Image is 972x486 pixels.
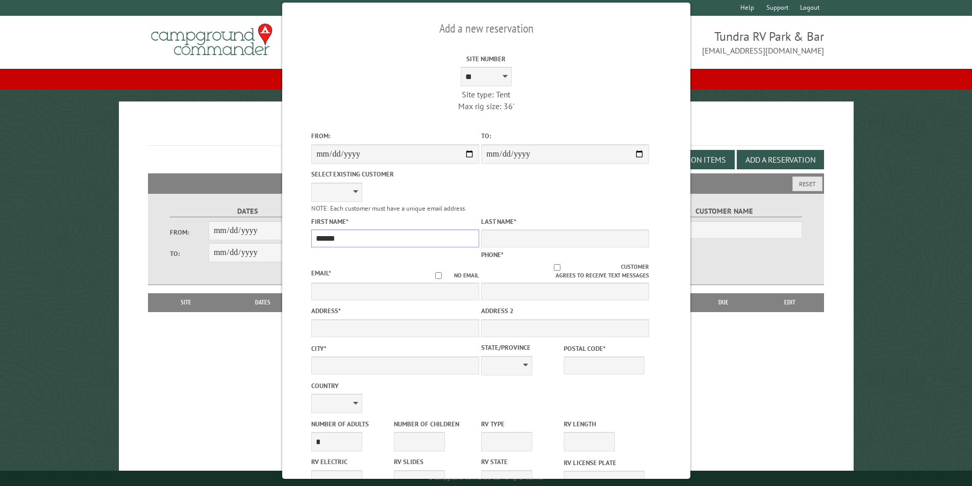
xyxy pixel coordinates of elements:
label: RV License Plate [564,458,644,468]
h2: Filters [148,173,825,193]
label: Address [311,306,479,316]
label: State/Province [481,343,562,352]
label: Dates [170,206,326,217]
label: City [311,344,479,353]
th: Due [691,293,756,312]
label: First Name [311,217,479,226]
label: Number of Adults [311,419,392,429]
img: Campground Commander [148,20,276,60]
label: From: [311,131,479,141]
label: Site Number [402,54,570,64]
button: Edit Add-on Items [647,150,735,169]
label: RV State [481,457,562,467]
small: NOTE: Each customer must have a unique email address. [311,204,466,213]
label: Email [311,269,331,277]
h2: Add a new reservation [311,19,661,38]
label: Phone [481,250,504,259]
label: To: [170,249,209,259]
label: Postal Code [564,344,644,353]
h1: Reservations [148,118,825,146]
input: Customer agrees to receive text messages [493,264,621,271]
label: Customer agrees to receive text messages [481,263,649,280]
label: RV Length [564,419,644,429]
label: Address 2 [481,306,649,316]
label: Number of Children [394,419,475,429]
th: Dates [219,293,307,312]
button: Reset [792,176,823,191]
input: No email [423,272,454,279]
th: Edit [756,293,825,312]
label: To: [481,131,649,141]
div: Site type: Tent [402,89,570,100]
label: RV Electric [311,457,392,467]
label: Select existing customer [311,169,479,179]
th: Site [153,293,219,312]
small: © Campground Commander LLC. All rights reserved. [429,475,544,481]
label: Last Name [481,217,649,226]
label: From: [170,227,209,237]
label: No email [423,271,479,280]
label: Country [311,381,479,391]
label: RV Slides [394,457,475,467]
label: Customer Name [646,206,802,217]
div: Max rig size: 36' [402,100,570,112]
label: RV Type [481,419,562,429]
button: Add a Reservation [737,150,824,169]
